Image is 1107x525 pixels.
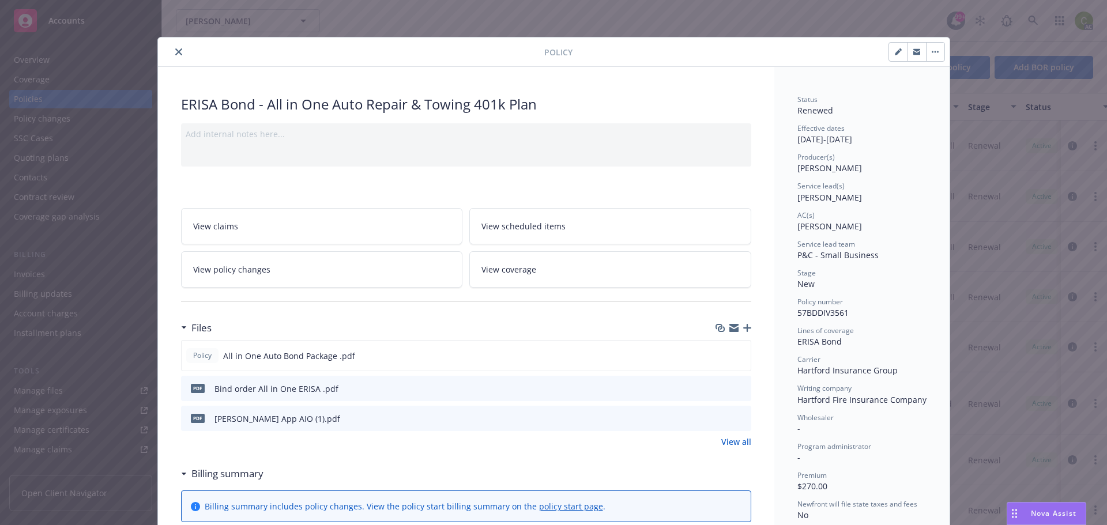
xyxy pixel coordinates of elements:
[797,210,815,220] span: AC(s)
[797,297,843,307] span: Policy number
[718,413,727,425] button: download file
[172,45,186,59] button: close
[797,163,862,173] span: [PERSON_NAME]
[797,221,862,232] span: [PERSON_NAME]
[736,383,747,395] button: preview file
[797,499,917,509] span: Newfront will file state taxes and fees
[181,466,263,481] div: Billing summary
[191,466,263,481] h3: Billing summary
[797,307,849,318] span: 57BDDIV3561
[797,383,852,393] span: Writing company
[797,250,879,260] span: P&C - Small Business
[539,501,603,512] a: policy start page
[1007,502,1086,525] button: Nova Assist
[481,263,536,275] span: View coverage
[797,452,800,463] span: -
[797,481,827,492] span: $270.00
[797,278,815,289] span: New
[481,220,566,232] span: View scheduled items
[736,350,746,362] button: preview file
[797,423,800,434] span: -
[205,500,605,512] div: Billing summary includes policy changes. View the policy start billing summary on the .
[797,181,845,191] span: Service lead(s)
[191,414,205,422] span: pdf
[186,128,747,140] div: Add internal notes here...
[544,46,573,58] span: Policy
[191,384,205,392] span: pdf
[718,383,727,395] button: download file
[736,413,747,425] button: preview file
[797,123,845,133] span: Effective dates
[1007,503,1022,524] div: Drag to move
[181,251,463,288] a: View policy changes
[797,95,818,104] span: Status
[797,239,855,249] span: Service lead team
[214,413,340,425] div: [PERSON_NAME] App AIO (1).pdf
[214,383,338,395] div: Bind order All in One ERISA .pdf
[721,436,751,448] a: View all
[797,192,862,203] span: [PERSON_NAME]
[181,95,751,114] div: ERISA Bond - All in One Auto Repair & Towing 401k Plan
[797,105,833,116] span: Renewed
[223,350,355,362] span: All in One Auto Bond Package .pdf
[191,320,212,335] h3: Files
[797,365,898,376] span: Hartford Insurance Group
[797,509,808,520] span: No
[181,208,463,244] a: View claims
[193,263,270,275] span: View policy changes
[797,336,842,347] span: ERISA Bond
[717,350,726,362] button: download file
[797,354,820,364] span: Carrier
[797,441,871,451] span: Program administrator
[797,413,834,422] span: Wholesaler
[797,152,835,162] span: Producer(s)
[797,394,927,405] span: Hartford Fire Insurance Company
[193,220,238,232] span: View claims
[1031,508,1076,518] span: Nova Assist
[181,320,212,335] div: Files
[797,268,816,278] span: Stage
[797,326,854,335] span: Lines of coverage
[469,208,751,244] a: View scheduled items
[797,470,827,480] span: Premium
[469,251,751,288] a: View coverage
[797,123,927,145] div: [DATE] - [DATE]
[191,350,214,361] span: Policy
